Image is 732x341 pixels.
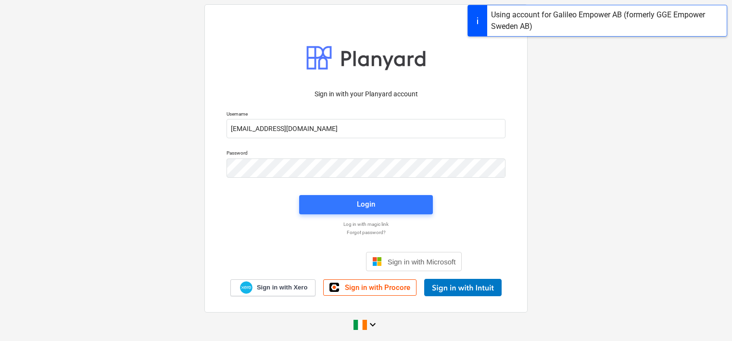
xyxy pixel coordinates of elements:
[257,283,307,292] span: Sign in with Xero
[345,283,410,292] span: Sign in with Procore
[222,229,510,236] a: Forgot password?
[227,119,505,138] input: Username
[227,150,505,158] p: Password
[323,279,416,296] a: Sign in with Procore
[299,195,433,214] button: Login
[240,281,252,294] img: Xero logo
[265,251,363,272] iframe: Sign in with Google Button
[388,258,456,266] span: Sign in with Microsoft
[227,89,505,99] p: Sign in with your Planyard account
[491,9,723,32] div: Using account for Galileo Empower AB (formerly GGE Empower Sweden AB)
[222,221,510,227] a: Log in with magic link
[357,198,375,210] div: Login
[372,257,382,266] img: Microsoft logo
[227,111,505,119] p: Username
[230,279,316,296] a: Sign in with Xero
[367,319,379,330] i: keyboard_arrow_down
